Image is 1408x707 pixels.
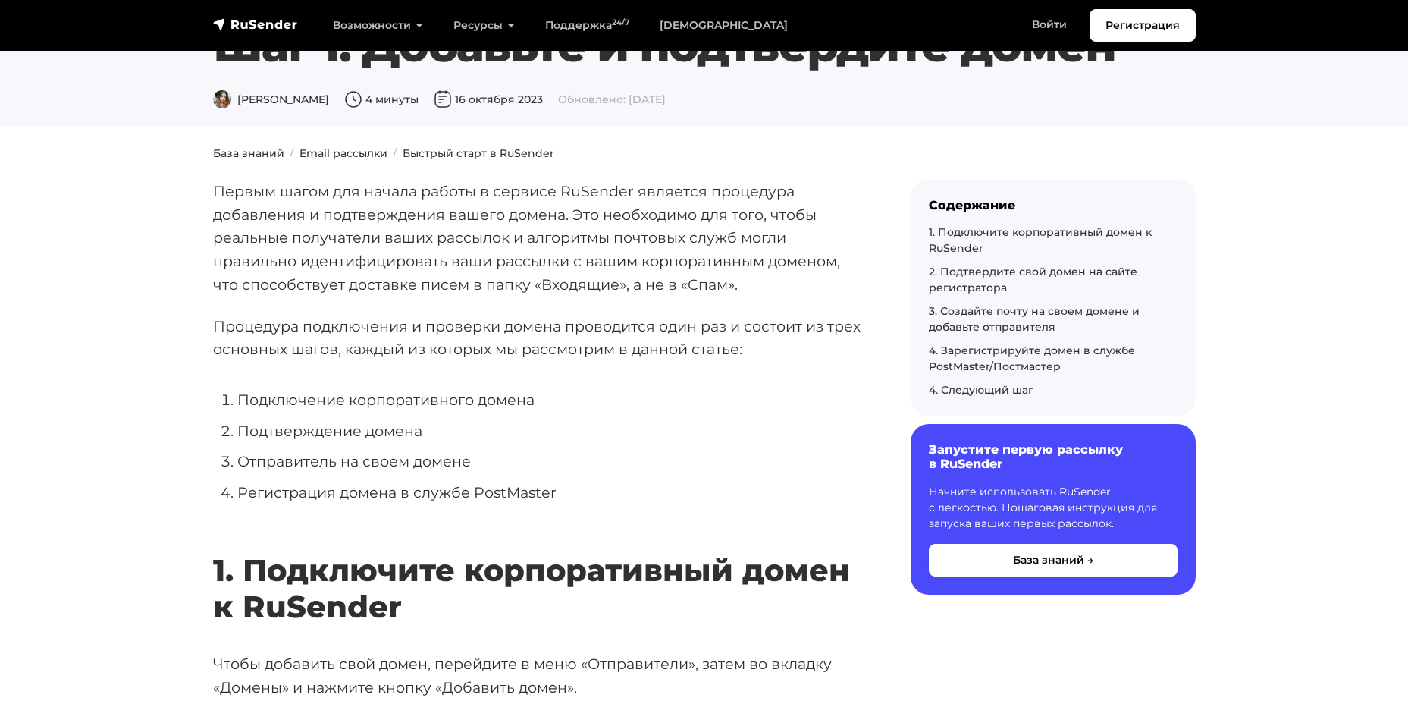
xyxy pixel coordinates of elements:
[403,146,554,160] a: Быстрый старт в RuSender
[213,146,284,160] a: База знаний
[434,90,452,108] img: Дата публикации
[929,304,1140,334] a: 3. Создайте почту на своем домене и добавьте отправителя
[344,93,419,106] span: 4 минуты
[929,544,1178,577] button: База знаний →
[558,93,666,106] span: Обновлено: [DATE]
[213,315,862,361] p: Процедура подключения и проверки домена проводится один раз и состоит из трех основных шагов, каж...
[644,10,803,41] a: [DEMOGRAPHIC_DATA]
[299,146,387,160] a: Email рассылки
[204,146,1205,162] nav: breadcrumb
[213,180,862,297] p: Первым шагом для начала работы в сервисе RuSender является процедура добавления и подтверждения в...
[237,419,862,443] li: Подтверждение домена
[318,10,438,41] a: Возможности
[929,383,1033,397] a: 4. Следующий шаг
[213,652,862,699] p: Чтобы добавить свой домен, перейдите в меню «Отправители», затем во вкладку «Домены» и нажмите кн...
[237,481,862,504] li: Регистрация домена в службе PostMaster
[344,90,362,108] img: Время чтения
[213,507,862,625] h2: 1. Подключите корпоративный домен к RuSender
[612,17,629,27] sup: 24/7
[434,93,543,106] span: 16 октября 2023
[929,225,1152,255] a: 1. Подключите корпоративный домен к RuSender
[929,442,1178,471] h6: Запустите первую рассылку в RuSender
[237,450,862,473] li: Отправитель на своем домене
[929,484,1178,532] p: Начните использовать RuSender с легкостью. Пошаговая инструкция для запуска ваших первых рассылок.
[213,17,298,32] img: RuSender
[237,388,862,412] li: Подключение корпоративного домена
[1017,9,1082,40] a: Войти
[929,344,1135,373] a: 4. Зарегистрируйте домен в службе PostMaster/Постмастер
[213,93,329,106] span: [PERSON_NAME]
[929,198,1178,212] div: Содержание
[929,265,1137,294] a: 2. Подтвердите свой домен на сайте регистратора
[530,10,644,41] a: Поддержка24/7
[911,424,1196,594] a: Запустите первую рассылку в RuSender Начните использовать RuSender с легкостью. Пошаговая инструк...
[438,10,530,41] a: Ресурсы
[1090,9,1196,42] a: Регистрация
